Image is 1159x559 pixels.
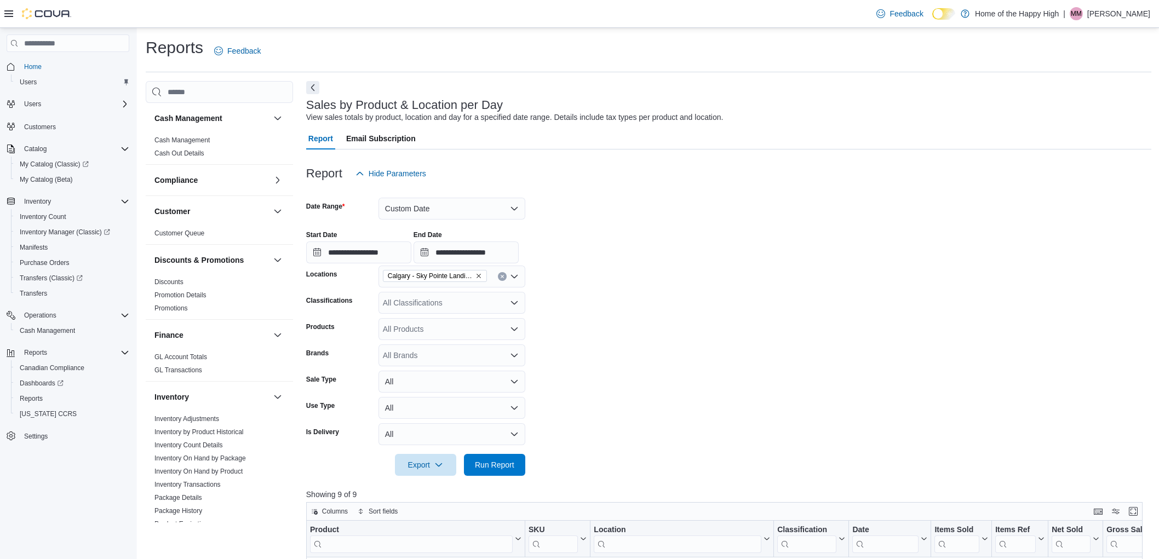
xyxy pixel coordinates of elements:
[2,118,134,134] button: Customers
[154,391,269,402] button: Inventory
[154,468,243,475] a: Inventory On Hand by Product
[934,525,979,535] div: Items Sold
[378,198,525,220] button: Custom Date
[890,8,923,19] span: Feedback
[378,371,525,393] button: All
[15,210,71,223] a: Inventory Count
[306,270,337,279] label: Locations
[154,441,223,449] span: Inventory Count Details
[306,230,337,239] label: Start Date
[20,394,43,403] span: Reports
[20,60,46,73] a: Home
[154,441,223,449] a: Inventory Count Details
[15,377,68,390] a: Dashboards
[15,226,129,239] span: Inventory Manager (Classic)
[414,230,442,239] label: End Date
[310,525,513,553] div: Product
[20,119,129,133] span: Customers
[510,351,519,360] button: Open list of options
[7,54,129,472] nav: Complex example
[932,8,955,20] input: Dark Mode
[306,349,329,358] label: Brands
[15,173,129,186] span: My Catalog (Beta)
[307,505,352,518] button: Columns
[11,323,134,338] button: Cash Management
[20,97,45,111] button: Users
[271,329,284,342] button: Finance
[369,168,426,179] span: Hide Parameters
[11,224,134,240] a: Inventory Manager (Classic)
[271,112,284,125] button: Cash Management
[154,113,222,124] h3: Cash Management
[11,74,134,90] button: Users
[20,309,129,322] span: Operations
[154,520,211,528] span: Product Expirations
[154,149,204,157] a: Cash Out Details
[395,454,456,476] button: Export
[154,175,269,186] button: Compliance
[20,243,48,252] span: Manifests
[353,505,402,518] button: Sort fields
[1092,505,1105,518] button: Keyboard shortcuts
[777,525,836,553] div: Classification
[1106,525,1157,553] div: Gross Sales
[872,3,927,25] a: Feedback
[2,59,134,74] button: Home
[154,454,246,462] a: Inventory On Hand by Package
[378,423,525,445] button: All
[306,322,335,331] label: Products
[388,270,473,281] span: Calgary - Sky Pointe Landing - Fire & Flower
[15,158,129,171] span: My Catalog (Classic)
[154,278,183,286] span: Discounts
[20,175,73,184] span: My Catalog (Beta)
[777,525,845,553] button: Classification
[15,158,93,171] a: My Catalog (Classic)
[1063,7,1065,20] p: |
[154,136,210,144] a: Cash Management
[306,428,339,436] label: Is Delivery
[154,291,206,299] a: Promotion Details
[20,142,51,155] button: Catalog
[24,62,42,71] span: Home
[271,205,284,218] button: Customer
[594,525,761,535] div: Location
[20,410,77,418] span: [US_STATE] CCRS
[401,454,450,476] span: Export
[15,272,129,285] span: Transfers (Classic)
[15,287,51,300] a: Transfers
[154,480,221,489] span: Inventory Transactions
[1127,505,1140,518] button: Enter fullscreen
[20,346,51,359] button: Reports
[20,346,129,359] span: Reports
[20,160,89,169] span: My Catalog (Classic)
[934,525,988,553] button: Items Sold
[24,145,47,153] span: Catalog
[20,120,60,134] a: Customers
[227,45,261,56] span: Feedback
[15,324,79,337] a: Cash Management
[154,366,202,374] a: GL Transactions
[310,525,513,535] div: Product
[1070,7,1083,20] div: Missy McErlain
[306,401,335,410] label: Use Type
[20,195,55,208] button: Inventory
[378,397,525,419] button: All
[529,525,578,553] div: SKU URL
[852,525,919,553] div: Date
[306,489,1151,500] p: Showing 9 of 9
[154,520,211,528] a: Product Expirations
[154,113,269,124] button: Cash Management
[11,376,134,391] a: Dashboards
[11,406,134,422] button: [US_STATE] CCRS
[310,525,521,553] button: Product
[475,459,514,470] span: Run Report
[510,298,519,307] button: Open list of options
[154,493,202,502] span: Package Details
[210,40,265,62] a: Feedback
[414,241,519,263] input: Press the down key to open a popover containing a calendar.
[154,467,243,476] span: Inventory On Hand by Product
[852,525,927,553] button: Date
[1106,525,1157,535] div: Gross Sales
[777,525,836,535] div: Classification
[11,360,134,376] button: Canadian Compliance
